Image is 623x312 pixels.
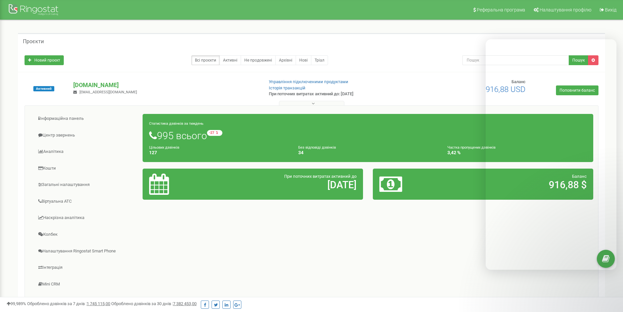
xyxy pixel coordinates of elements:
u: 1 745 115,00 [87,301,110,306]
h1: 995 всього [149,130,587,141]
small: -27 [207,130,222,136]
span: Оброблено дзвінків за 30 днів : [111,301,197,306]
a: Інтеграція [30,260,143,276]
a: Колбек [30,227,143,243]
a: Центр звернень [30,127,143,143]
a: Активні [219,55,241,65]
p: [DOMAIN_NAME] [73,81,258,89]
a: Новий проєкт [25,55,64,65]
small: Без відповіді дзвінків [298,145,336,150]
a: Наскрізна аналітика [30,210,143,226]
span: Оброблено дзвінків за 7 днів : [27,301,110,306]
span: [EMAIL_ADDRESS][DOMAIN_NAME] [79,90,137,94]
a: Кошти [30,160,143,176]
small: Цільових дзвінків [149,145,179,150]
span: Реферальна програма [477,7,525,12]
a: Нові [296,55,311,65]
a: Інформаційна панель [30,111,143,127]
span: Вихід [605,7,616,12]
a: Тріал [311,55,328,65]
input: Пошук [462,55,569,65]
h4: 3,42 % [447,150,587,155]
iframe: Intercom live chat [601,275,616,291]
h2: [DATE] [221,179,356,190]
a: Налаштування Ringostat Smart Phone [30,243,143,259]
a: Архівні [275,55,296,65]
p: При поточних витратах активний до: [DATE] [269,91,405,97]
iframe: Intercom live chat [486,39,616,270]
a: Віртуальна АТС [30,193,143,210]
a: Mini CRM [30,276,143,292]
a: Не продовжені [241,55,276,65]
a: [PERSON_NAME] [30,293,143,309]
span: 99,989% [7,301,26,306]
span: Активний [33,86,54,91]
a: Всі проєкти [191,55,220,65]
h4: 127 [149,150,288,155]
small: Частка пропущених дзвінків [447,145,495,150]
a: Управління підключеними продуктами [269,79,348,84]
a: Загальні налаштування [30,177,143,193]
a: Аналiтика [30,144,143,160]
a: Історія транзакцій [269,85,305,90]
u: 7 382 453,00 [173,301,197,306]
h2: 916,88 $ [452,179,587,190]
small: Статистика дзвінків за тиждень [149,121,203,126]
span: При поточних витратах активний до [284,174,356,179]
span: Налаштування профілю [540,7,591,12]
h5: Проєкти [23,39,44,45]
h4: 34 [298,150,438,155]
